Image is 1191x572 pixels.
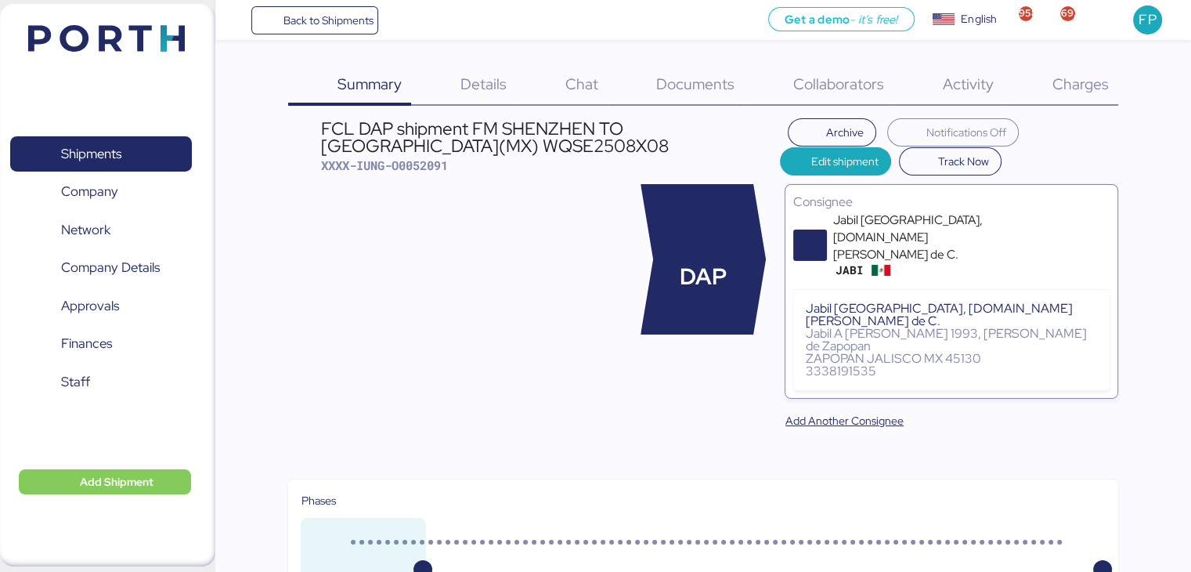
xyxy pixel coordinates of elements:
button: Add Shipment [19,469,191,494]
span: Approvals [61,295,119,317]
span: Track Now [938,152,989,171]
span: Archive [826,123,864,142]
div: Jabil [GEOGRAPHIC_DATA], [DOMAIN_NAME] [PERSON_NAME] de C. [833,212,1021,263]
div: FCL DAP shipment FM SHENZHEN TO [GEOGRAPHIC_DATA](MX) WQSE2508X08 [321,120,779,155]
span: Add Shipment [80,472,153,491]
div: Jabil [GEOGRAPHIC_DATA], [DOMAIN_NAME] [PERSON_NAME] de C. [806,302,1097,328]
a: Staff [10,364,192,400]
span: Activity [943,74,994,94]
span: Add Another Consignee [785,411,904,430]
span: Back to Shipments [283,11,373,30]
button: Notifications Off [887,118,1019,147]
span: Staff [61,371,90,393]
a: Approvals [10,288,192,324]
a: Back to Shipments [251,6,379,34]
span: Summary [337,74,402,94]
div: ZAPOPAN JALISCO MX 45130 [806,353,1097,365]
a: Company [10,174,192,210]
a: Company Details [10,250,192,286]
span: XXXX-IUNG-O0052091 [321,157,448,173]
span: Finances [61,332,112,355]
span: Company [61,180,118,203]
a: Finances [10,326,192,362]
span: Notifications Off [926,123,1006,142]
button: Archive [788,118,877,147]
span: Company Details [61,256,160,279]
span: Network [61,219,110,241]
div: Consignee [793,193,1110,212]
span: Documents [656,74,734,94]
span: Charges [1052,74,1108,94]
div: Jabil A [PERSON_NAME] 1993, [PERSON_NAME] de Zapopan [806,328,1097,353]
a: Shipments [10,136,192,172]
span: Edit shipment [811,152,879,171]
span: Collaborators [793,74,884,94]
button: Add Another Consignee [773,407,916,435]
span: DAP [680,260,727,294]
button: Edit shipment [780,147,892,176]
span: Details [460,74,507,94]
div: Phases [301,492,1105,509]
div: 3338191535 [806,365,1097,378]
button: Track Now [899,147,1002,176]
span: Shipments [61,143,121,165]
button: Menu [225,7,251,34]
span: Chat [565,74,597,94]
div: English [961,11,997,27]
span: FP [1139,9,1156,30]
a: Network [10,212,192,248]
